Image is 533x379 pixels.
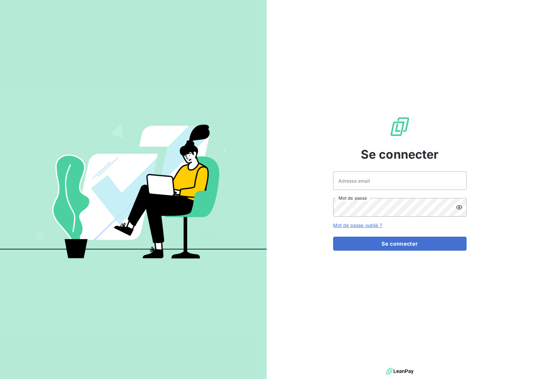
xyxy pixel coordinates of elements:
img: Logo LeanPay [389,116,411,137]
span: Se connecter [361,145,439,163]
img: logo [386,366,414,376]
input: placeholder [333,171,467,190]
button: Se connecter [333,237,467,251]
a: Mot de passe oublié ? [333,222,382,228]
